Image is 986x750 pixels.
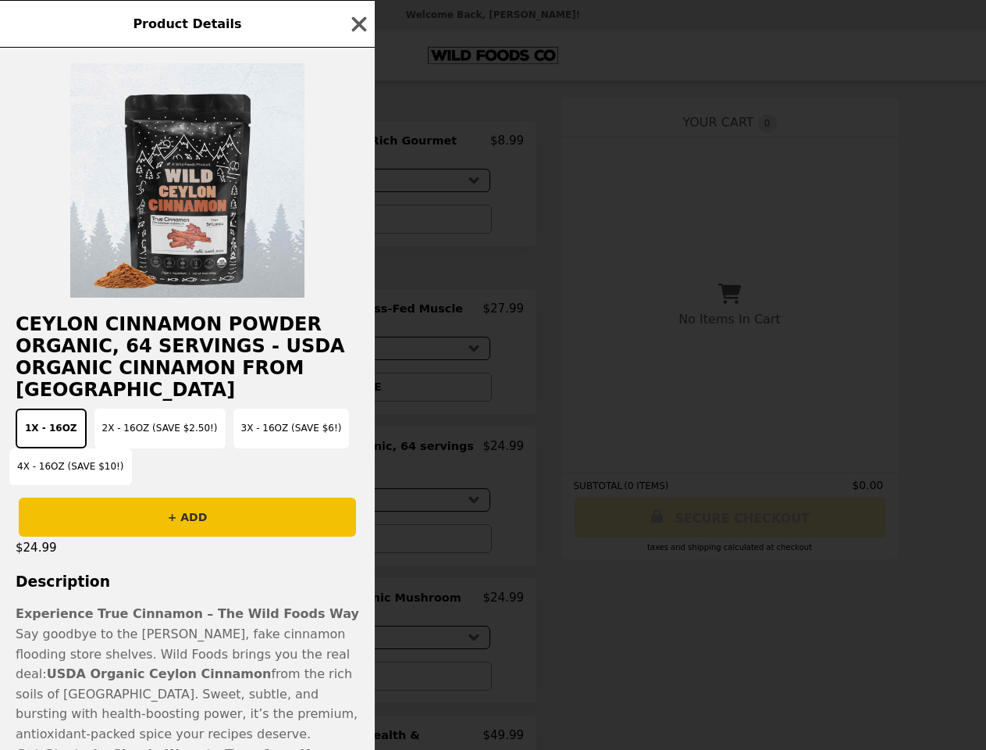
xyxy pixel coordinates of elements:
strong: Experience True Cinnamon – The Wild Foods Way [16,606,359,621]
button: 1x - 16oz [16,409,87,448]
strong: USDA Organic Ceylon Cinnamon [47,666,272,681]
button: 4x - 16oz (Save $10!) [9,448,132,485]
span: Product Details [133,16,241,31]
button: 3x - 16oz (Save $6!) [233,409,350,448]
p: Say goodbye to the [PERSON_NAME], fake cinnamon flooding store shelves. Wild Foods brings you the... [16,624,359,745]
button: 2x - 16oz (Save $2.50!) [94,409,226,448]
button: + ADD [19,498,356,537]
img: 1x - 16oz [70,63,304,298]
